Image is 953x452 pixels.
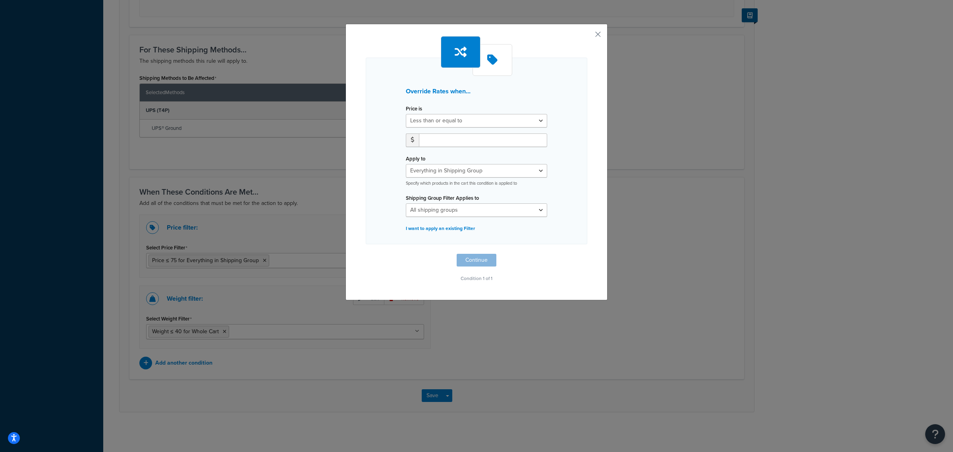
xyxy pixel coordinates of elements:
p: I want to apply an existing Filter [406,223,547,234]
p: Condition 1 of 1 [366,273,587,284]
p: Specify which products in the cart this condition is applied to [406,180,547,186]
h3: Override Rates when... [406,88,547,95]
label: Shipping Group Filter Applies to [406,195,479,201]
label: Price is [406,106,422,112]
label: Apply to [406,156,425,162]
